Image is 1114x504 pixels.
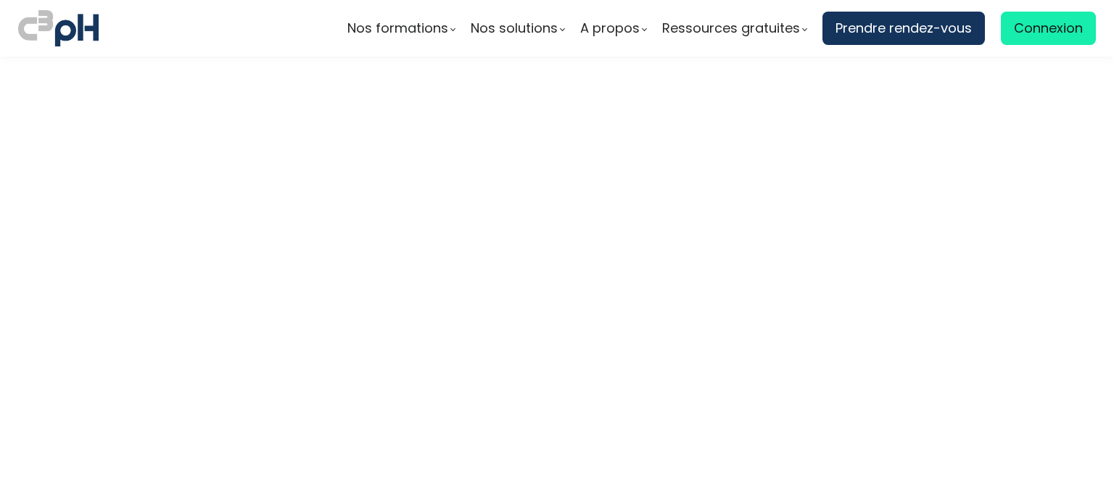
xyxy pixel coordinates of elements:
[662,17,800,39] span: Ressources gratuites
[822,12,985,45] a: Prendre rendez-vous
[18,7,99,49] img: logo C3PH
[347,17,448,39] span: Nos formations
[1014,17,1083,39] span: Connexion
[835,17,972,39] span: Prendre rendez-vous
[1001,12,1096,45] a: Connexion
[471,17,558,39] span: Nos solutions
[580,17,640,39] span: A propos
